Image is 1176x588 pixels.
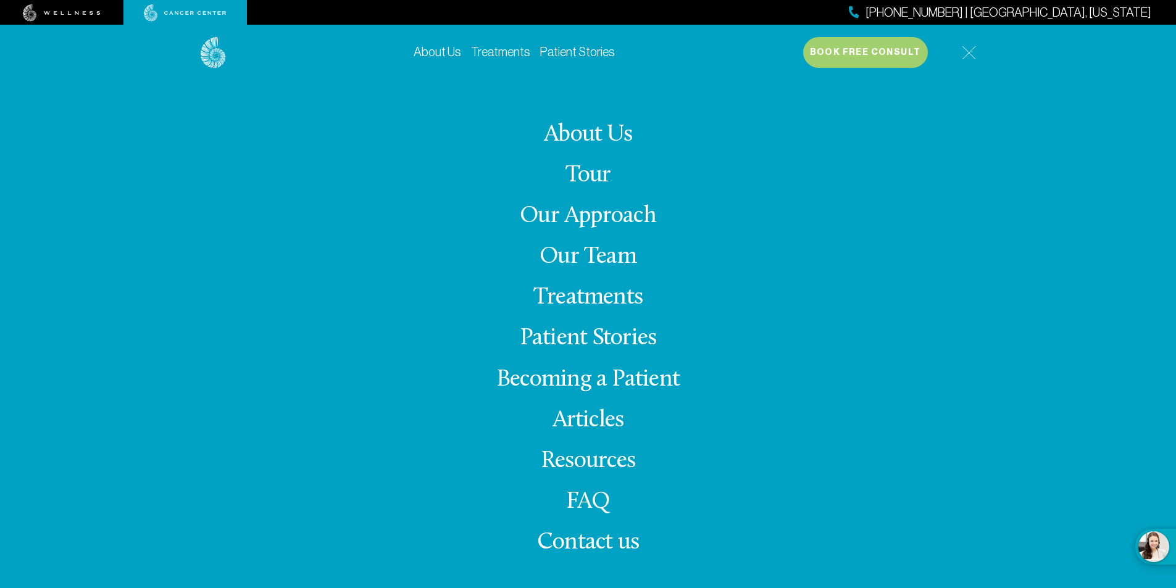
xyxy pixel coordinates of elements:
a: FAQ [566,490,611,514]
a: Our Approach [520,204,656,228]
a: About Us [544,123,632,147]
span: Contact us [537,531,639,555]
a: Becoming a Patient [496,368,680,392]
img: logo [201,37,226,68]
a: Patient Stories [520,326,657,350]
a: About Us [414,45,461,59]
a: Resources [541,449,635,473]
img: wellness [23,4,101,22]
a: Our Team [540,245,636,269]
a: Tour [565,164,611,188]
a: Patient Stories [540,45,615,59]
a: Articles [553,408,624,433]
a: Treatments [533,286,643,310]
img: cancer center [144,4,227,22]
button: Book Free Consult [803,37,928,68]
img: icon-hamburger [962,46,976,60]
span: [PHONE_NUMBER] | [GEOGRAPHIC_DATA], [US_STATE] [865,4,1151,22]
a: [PHONE_NUMBER] | [GEOGRAPHIC_DATA], [US_STATE] [849,4,1151,22]
a: Treatments [471,45,530,59]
